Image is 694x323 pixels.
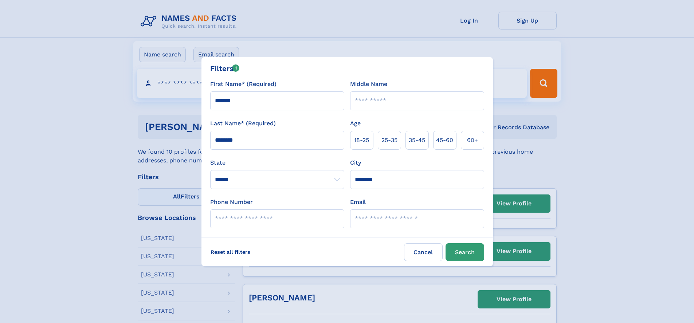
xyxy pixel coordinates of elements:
[381,136,397,145] span: 25‑35
[350,80,387,88] label: Middle Name
[446,243,484,261] button: Search
[210,63,240,74] div: Filters
[467,136,478,145] span: 60+
[436,136,453,145] span: 45‑60
[210,198,253,206] label: Phone Number
[354,136,369,145] span: 18‑25
[350,198,366,206] label: Email
[350,158,361,167] label: City
[210,119,276,128] label: Last Name* (Required)
[404,243,443,261] label: Cancel
[350,119,361,128] label: Age
[206,243,255,261] label: Reset all filters
[409,136,425,145] span: 35‑45
[210,158,344,167] label: State
[210,80,277,88] label: First Name* (Required)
